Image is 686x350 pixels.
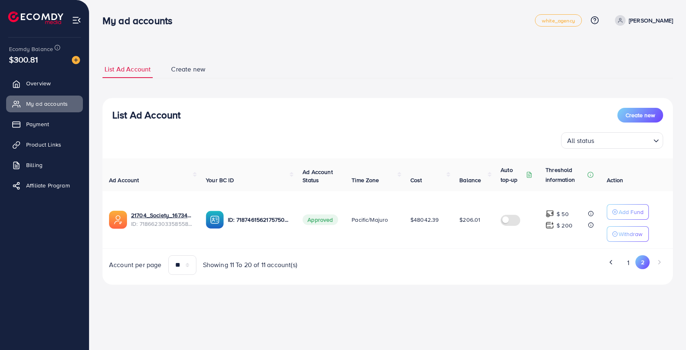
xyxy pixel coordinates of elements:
span: My ad accounts [26,100,68,108]
img: top-up amount [546,221,554,230]
button: Withdraw [607,226,649,242]
span: Approved [303,214,338,225]
button: Go to previous page [604,255,619,269]
span: Product Links [26,140,61,149]
span: $206.01 [459,216,480,224]
a: Product Links [6,136,83,153]
a: 21704_Society_1673461419151 [131,211,193,219]
h3: My ad accounts [102,15,179,27]
span: Balance [459,176,481,184]
span: Create new [626,111,655,119]
span: Account per page [109,260,162,270]
span: Your BC ID [206,176,234,184]
ul: Pagination [394,255,667,270]
button: Create new [617,108,663,123]
span: Affiliate Program [26,181,70,189]
span: Pacific/Majuro [352,216,388,224]
p: Threshold information [546,165,586,185]
button: Add Fund [607,204,649,220]
input: Search for option [597,133,650,147]
span: Time Zone [352,176,379,184]
p: ID: 7187461562175750146 [228,215,290,225]
span: Payment [26,120,49,128]
span: Ad Account [109,176,139,184]
img: menu [72,16,81,25]
img: logo [8,11,63,24]
div: Search for option [561,132,663,149]
span: $48042.39 [410,216,439,224]
span: Cost [410,176,422,184]
span: ID: 7186623033585582082 [131,220,193,228]
p: $ 200 [557,221,572,230]
span: $300.81 [9,54,38,65]
div: <span class='underline'>21704_Society_1673461419151</span></br>7186623033585582082 [131,211,193,228]
span: white_agency [542,18,575,23]
button: Go to page 1 [621,255,635,270]
span: List Ad Account [105,65,151,74]
a: [PERSON_NAME] [612,15,673,26]
p: [PERSON_NAME] [629,16,673,25]
a: My ad accounts [6,96,83,112]
span: Overview [26,79,51,87]
a: Overview [6,75,83,91]
a: Payment [6,116,83,132]
p: Auto top-up [501,165,524,185]
p: $ 50 [557,209,569,219]
img: image [72,56,80,64]
span: Showing 11 To 20 of 11 account(s) [203,260,297,270]
span: All status [566,135,596,147]
span: Create new [171,65,205,74]
span: Ecomdy Balance [9,45,53,53]
a: Billing [6,157,83,173]
img: top-up amount [546,210,554,218]
button: Go to page 2 [635,255,650,269]
a: white_agency [535,14,582,27]
p: Withdraw [619,229,642,239]
span: Ad Account Status [303,168,333,184]
h3: List Ad Account [112,109,180,121]
img: ic-ba-acc.ded83a64.svg [206,211,224,229]
p: Add Fund [619,207,644,217]
img: ic-ads-acc.e4c84228.svg [109,211,127,229]
span: Action [607,176,623,184]
span: Billing [26,161,42,169]
a: Affiliate Program [6,177,83,194]
iframe: Chat [651,313,680,344]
